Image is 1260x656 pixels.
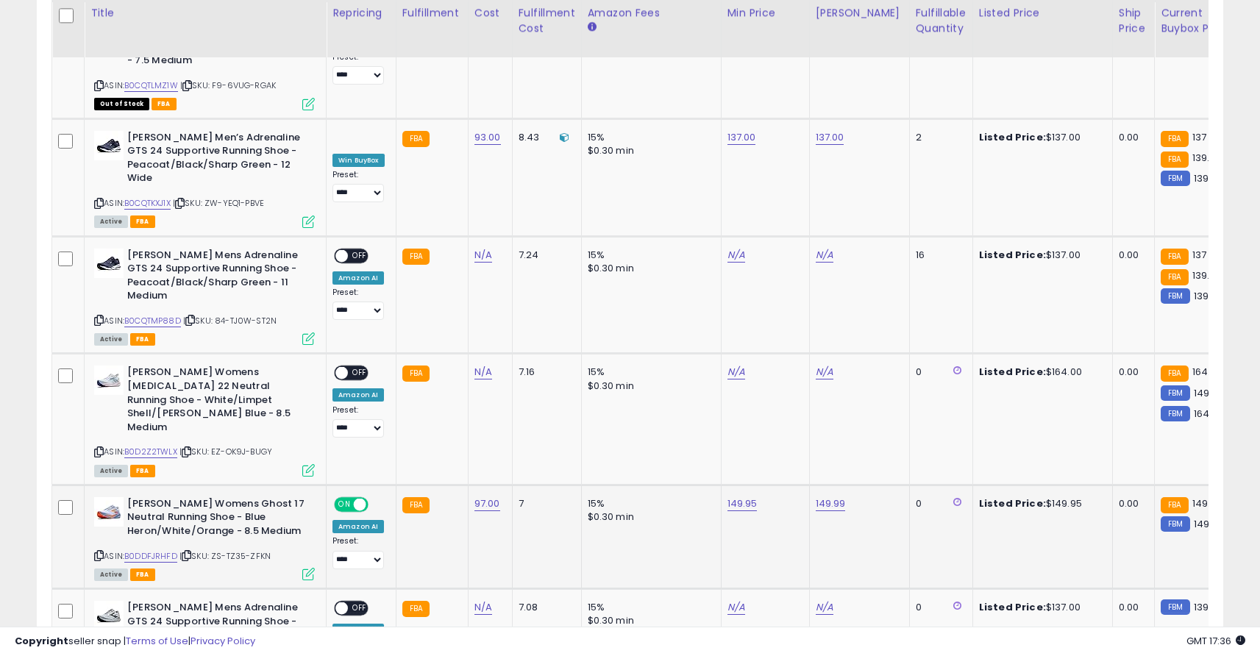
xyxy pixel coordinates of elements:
small: FBA [1161,249,1188,265]
span: 149.95 [1192,496,1222,510]
b: [PERSON_NAME] Womens Ghost 17 Neutral Running Shoe - Blue Heron/White/Orange - 8.5 Medium [127,497,306,542]
span: 137 [1192,130,1206,144]
span: 139.95 [1194,171,1223,185]
img: 311zU8Dq-+L._SL40_.jpg [94,366,124,395]
span: FBA [152,98,177,110]
span: 139.95 [1194,600,1223,614]
div: $137.00 [979,601,1101,614]
small: FBA [1161,366,1188,382]
span: All listings currently available for purchase on Amazon [94,215,128,228]
div: 15% [588,497,710,510]
div: Preset: [332,52,385,85]
div: Amazon AI [332,271,384,285]
span: FBA [130,568,155,581]
div: 0.00 [1119,366,1143,379]
span: FBA [130,465,155,477]
div: ASIN: [94,497,315,579]
a: N/A [816,365,833,379]
a: B0CQTMP88D [124,315,181,327]
b: [PERSON_NAME] Mens Adrenaline GTS 24 Supportive Running Shoe - Alloy/White/Gold Fusion - 10 Wide [127,601,306,646]
span: | SKU: ZW-YEQ1-PBVE [173,197,264,209]
img: 410TRwjBCgL._SL40_.jpg [94,601,124,630]
small: FBA [1161,269,1188,285]
a: Terms of Use [126,634,188,648]
div: Fulfillment [402,5,462,21]
small: FBA [1161,497,1188,513]
div: Repricing [332,5,390,21]
div: $0.30 min [588,144,710,157]
a: 93.00 [474,130,501,145]
div: Amazon AI [332,388,384,402]
div: Win BuyBox [332,154,385,167]
small: FBM [1161,171,1189,186]
a: N/A [727,600,745,615]
small: FBA [402,497,430,513]
div: Listed Price [979,5,1106,21]
div: $0.30 min [588,262,710,275]
div: ASIN: [94,366,315,474]
div: Amazon Fees [588,5,715,21]
div: Preset: [332,288,385,321]
a: Privacy Policy [191,634,255,648]
div: Amazon AI [332,520,384,533]
div: 7.24 [519,249,570,262]
span: All listings currently available for purchase on Amazon [94,333,128,346]
a: 137.00 [727,130,756,145]
a: N/A [474,248,492,263]
span: OFF [348,602,371,615]
small: FBM [1161,406,1189,421]
a: N/A [727,365,745,379]
div: Title [90,5,320,21]
div: ASIN: [94,249,315,344]
div: 0.00 [1119,249,1143,262]
a: 97.00 [474,496,500,511]
div: 15% [588,249,710,262]
span: FBA [130,333,155,346]
div: Min Price [727,5,803,21]
span: All listings currently available for purchase on Amazon [94,568,128,581]
div: 15% [588,131,710,144]
b: [PERSON_NAME] Womens [MEDICAL_DATA] 22 Neutral Running Shoe - White/Limpet Shell/[PERSON_NAME] Bl... [127,366,306,438]
a: B0CQTKXJ1X [124,197,171,210]
small: FBA [402,366,430,382]
div: ASIN: [94,13,315,109]
div: Cost [474,5,506,21]
div: 16 [916,249,961,262]
div: 2 [916,131,961,144]
small: FBA [402,601,430,617]
div: Ship Price [1119,5,1148,36]
span: All listings currently available for purchase on Amazon [94,465,128,477]
div: 0 [916,497,961,510]
div: 0.00 [1119,131,1143,144]
span: | SKU: 84-TJ0W-ST2N [183,315,277,327]
div: 0.00 [1119,601,1143,614]
span: 139.95 [1192,151,1222,165]
div: Current Buybox Price [1161,5,1236,36]
small: FBM [1161,599,1189,615]
div: Fulfillable Quantity [916,5,967,36]
span: FBA [130,215,155,228]
small: Amazon Fees. [588,21,597,34]
a: N/A [816,600,833,615]
b: Listed Price: [979,130,1046,144]
span: OFF [348,367,371,379]
span: 164.95 [1194,407,1224,421]
div: Preset: [332,405,385,438]
a: B0D2Z2TWLX [124,446,177,458]
a: B0CQTLMZ1W [124,79,178,92]
b: Listed Price: [979,600,1046,614]
div: 7.16 [519,366,570,379]
div: ASIN: [94,131,315,227]
span: All listings that are currently out of stock and unavailable for purchase on Amazon [94,98,149,110]
div: 8.43 [519,131,570,144]
img: 41+D6n8hQSL._SL40_.jpg [94,497,124,527]
div: 7 [519,497,570,510]
a: N/A [474,365,492,379]
a: N/A [816,248,833,263]
small: FBM [1161,288,1189,304]
span: OFF [348,249,371,262]
a: N/A [727,248,745,263]
span: 139.95 [1194,289,1223,303]
div: 0 [916,601,961,614]
div: 15% [588,601,710,614]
